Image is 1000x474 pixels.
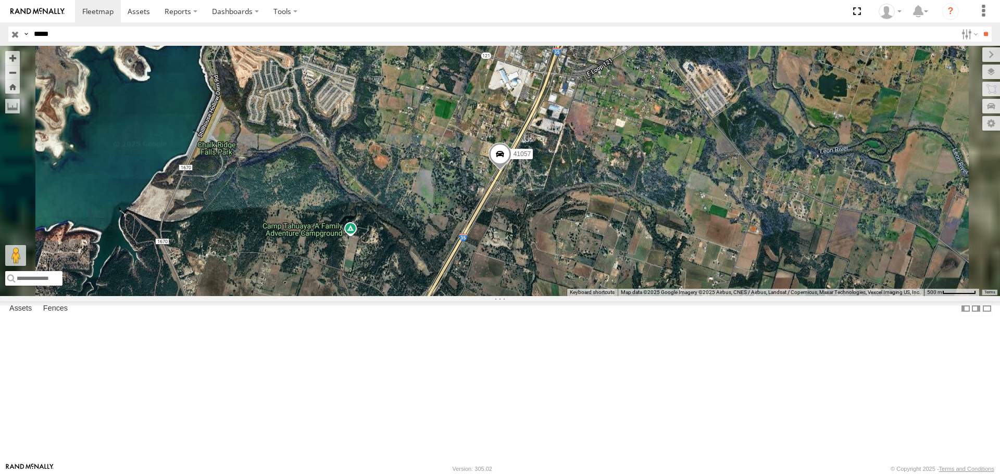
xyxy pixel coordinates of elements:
div: Version: 305.02 [453,466,492,472]
button: Zoom in [5,51,20,65]
button: Drag Pegman onto the map to open Street View [5,245,26,266]
label: Search Filter Options [957,27,980,42]
button: Zoom Home [5,80,20,94]
label: Hide Summary Table [982,301,992,316]
button: Map Scale: 500 m per 61 pixels [924,289,979,296]
span: 500 m [927,289,942,295]
button: Keyboard shortcuts [570,289,615,296]
span: Map data ©2025 Google Imagery ©2025 Airbus, CNES / Airbus, Landsat / Copernicus, Maxar Technologi... [621,289,921,295]
label: Dock Summary Table to the Left [960,301,971,316]
label: Fences [38,302,73,316]
a: Terms and Conditions [939,466,994,472]
i: ? [942,3,959,20]
span: 41057 [514,150,531,158]
label: Dock Summary Table to the Right [971,301,981,316]
button: Zoom out [5,65,20,80]
div: Aurora Salinas [875,4,905,19]
a: Terms [984,290,995,294]
img: rand-logo.svg [10,8,65,15]
label: Measure [5,99,20,113]
a: Visit our Website [6,464,54,474]
label: Map Settings [982,116,1000,131]
div: © Copyright 2025 - [891,466,994,472]
label: Search Query [22,27,30,42]
label: Assets [4,302,37,316]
